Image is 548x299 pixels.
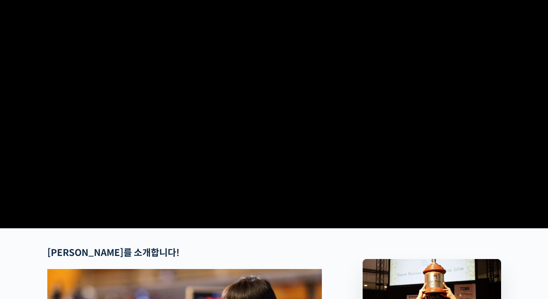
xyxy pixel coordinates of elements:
a: 설정 [99,235,148,254]
span: 홈 [24,247,29,253]
h2: [PERSON_NAME]를 소개합니다! [47,248,322,259]
span: 대화 [70,247,80,253]
a: 대화 [51,235,99,254]
span: 설정 [119,247,128,253]
a: 홈 [2,235,51,254]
